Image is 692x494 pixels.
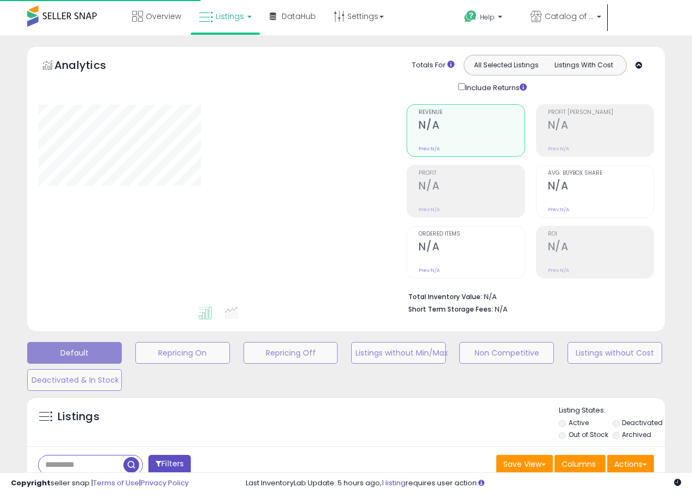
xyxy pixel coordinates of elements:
[456,2,521,35] a: Help
[419,180,524,194] h2: N/A
[351,342,446,364] button: Listings without Min/Max
[548,110,653,116] span: Profit [PERSON_NAME]
[495,304,508,314] span: N/A
[464,10,477,23] i: Get Help
[419,119,524,134] h2: N/A
[419,240,524,255] h2: N/A
[548,119,653,134] h2: N/A
[545,58,623,72] button: Listings With Cost
[480,12,495,22] span: Help
[408,305,493,314] b: Short Term Storage Fees:
[548,180,653,194] h2: N/A
[548,170,653,176] span: Avg. Buybox Share
[244,342,338,364] button: Repricing Off
[548,240,653,255] h2: N/A
[548,231,653,237] span: ROI
[467,58,545,72] button: All Selected Listings
[419,267,440,274] small: Prev: N/A
[545,11,594,22] span: Catalog of Awesome
[450,81,540,93] div: Include Returns
[408,289,646,302] li: N/A
[548,267,569,274] small: Prev: N/A
[419,170,524,176] span: Profit
[419,206,440,213] small: Prev: N/A
[54,58,127,75] h5: Analytics
[419,231,524,237] span: Ordered Items
[548,145,569,152] small: Prev: N/A
[216,11,244,22] span: Listings
[11,478,51,488] strong: Copyright
[419,110,524,116] span: Revenue
[459,342,554,364] button: Non Competitive
[568,342,662,364] button: Listings without Cost
[412,60,454,71] div: Totals For
[27,369,122,391] button: Deactivated & In Stock
[146,11,181,22] span: Overview
[419,145,440,152] small: Prev: N/A
[27,342,122,364] button: Default
[282,11,316,22] span: DataHub
[11,478,189,489] div: seller snap | |
[548,206,569,213] small: Prev: N/A
[408,292,482,301] b: Total Inventory Value:
[135,342,230,364] button: Repricing On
